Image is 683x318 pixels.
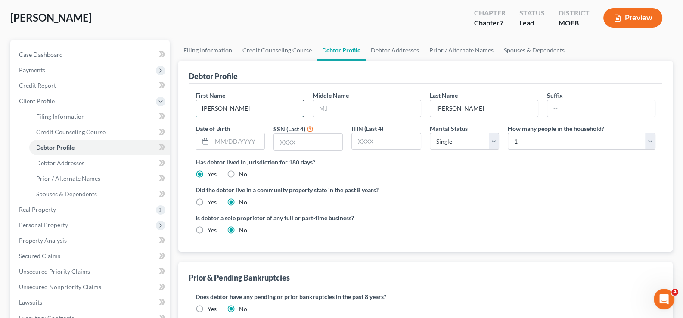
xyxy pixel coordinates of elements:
a: Property Analysis [12,233,170,248]
label: No [239,305,247,313]
a: Unsecured Priority Claims [12,264,170,279]
a: Credit Counseling Course [29,124,170,140]
iframe: Intercom live chat [654,289,674,309]
div: Lead [519,18,545,28]
span: Payments [19,66,45,74]
span: Real Property [19,206,56,213]
span: Secured Claims [19,252,60,259]
span: Filing Information [36,113,85,120]
label: Yes [208,305,217,313]
span: Prior / Alternate Names [36,175,100,182]
input: -- [196,100,304,117]
input: M.I [313,100,421,117]
span: Unsecured Nonpriority Claims [19,283,101,290]
div: Chapter [474,18,506,28]
label: Suffix [547,91,563,100]
span: Personal Property [19,221,68,228]
span: Client Profile [19,97,55,105]
span: Unsecured Priority Claims [19,268,90,275]
label: Marital Status [430,124,468,133]
input: MM/DD/YYYY [212,133,264,150]
input: -- [430,100,538,117]
a: Debtor Profile [29,140,170,155]
a: Prior / Alternate Names [424,40,499,61]
span: Property Analysis [19,237,67,244]
label: SSN (Last 4) [273,124,305,133]
label: No [239,198,247,207]
label: Does debtor have any pending or prior bankruptcies in the past 8 years? [196,292,656,301]
input: -- [547,100,655,117]
label: Last Name [430,91,458,100]
input: XXXX [352,133,420,150]
span: Credit Report [19,82,56,89]
span: Case Dashboard [19,51,63,58]
label: Has debtor lived in jurisdiction for 180 days? [196,157,656,167]
div: District [559,8,590,18]
a: Unsecured Nonpriority Claims [12,279,170,295]
button: Preview [603,8,662,28]
label: Yes [208,170,217,179]
label: Is debtor a sole proprietor of any full or part-time business? [196,213,421,222]
label: How many people in the household? [508,124,604,133]
div: MOEB [559,18,590,28]
a: Spouses & Dependents [499,40,570,61]
a: Prior / Alternate Names [29,171,170,186]
span: Credit Counseling Course [36,128,106,136]
label: Yes [208,198,217,207]
a: Debtor Addresses [29,155,170,171]
label: Yes [208,226,217,235]
span: Debtor Profile [36,144,75,151]
a: Filing Information [178,40,237,61]
label: ITIN (Last 4) [351,124,383,133]
span: Spouses & Dependents [36,190,97,198]
label: First Name [196,91,225,100]
a: Lawsuits [12,295,170,310]
a: Debtor Profile [317,40,366,61]
label: Date of Birth [196,124,230,133]
label: Middle Name [313,91,349,100]
div: Chapter [474,8,506,18]
label: No [239,226,247,235]
a: Credit Counseling Course [237,40,317,61]
a: Secured Claims [12,248,170,264]
label: No [239,170,247,179]
span: [PERSON_NAME] [10,11,92,24]
span: 4 [671,289,678,296]
input: XXXX [274,134,342,150]
a: Debtor Addresses [366,40,424,61]
div: Prior & Pending Bankruptcies [189,272,290,283]
label: Did the debtor live in a community property state in the past 8 years? [196,185,656,195]
a: Credit Report [12,78,170,93]
a: Case Dashboard [12,47,170,62]
div: Status [519,8,545,18]
span: 7 [500,19,503,27]
span: Debtor Addresses [36,159,84,167]
div: Debtor Profile [189,71,238,81]
a: Spouses & Dependents [29,186,170,202]
a: Filing Information [29,109,170,124]
span: Lawsuits [19,299,42,306]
